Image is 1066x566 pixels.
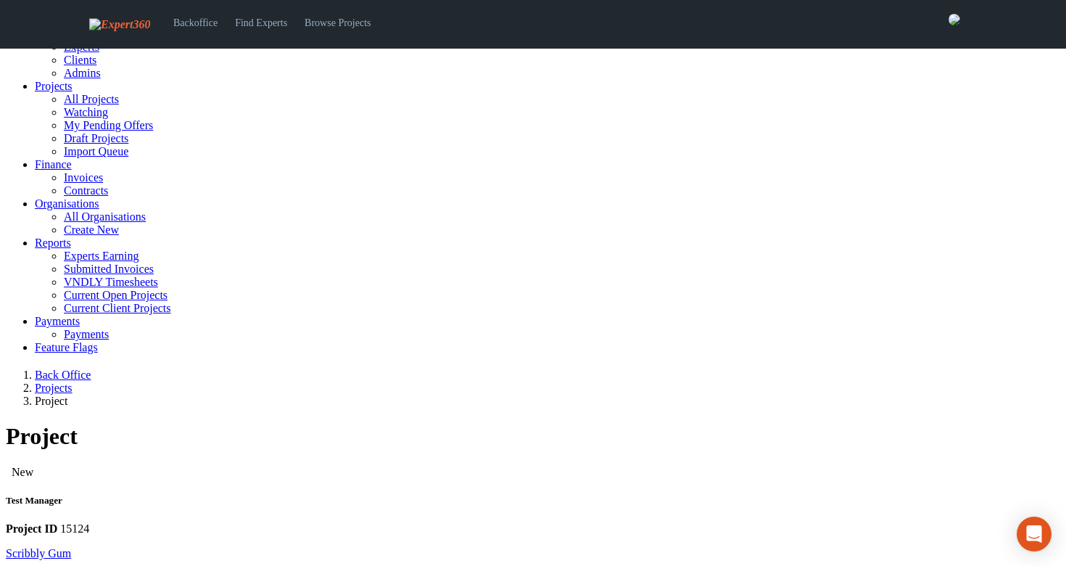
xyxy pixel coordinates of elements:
a: Current Client Projects [64,302,171,314]
a: All Projects [64,93,119,105]
a: Back Office [35,369,91,381]
h1: Project [6,423,1060,450]
a: Submitted Invoices [64,263,154,275]
a: Feature Flags [35,341,98,353]
a: Experts Earning [64,250,139,262]
a: Admins [64,67,101,79]
a: Projects [35,80,73,92]
a: Draft Projects [64,132,128,144]
span: 15124 [60,522,89,535]
a: Payments [35,315,80,327]
strong: Project ID [6,522,57,535]
h5: Test Manager [6,495,1060,506]
a: Scribbly Gum [6,547,71,559]
a: Clients [64,54,96,66]
a: Create New [64,223,119,236]
li: Project [35,395,1060,408]
img: 0421c9a1-ac87-4857-a63f-b59ed7722763-normal.jpeg [949,14,960,25]
a: My Pending Offers [64,119,153,131]
span: New [12,466,33,478]
a: Contracts [64,184,108,197]
a: Finance [35,158,72,171]
a: VNDLY Timesheets [64,276,158,288]
a: All Organisations [64,210,146,223]
a: Invoices [64,171,103,184]
a: Import Queue [64,145,128,157]
a: Organisations [35,197,99,210]
a: Watching [64,106,108,118]
img: Expert360 [89,18,150,31]
a: Payments [64,328,109,340]
a: Reports [35,237,71,249]
div: Open Intercom Messenger [1017,517,1051,551]
a: Current Open Projects [64,289,168,301]
a: Projects [35,382,73,394]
